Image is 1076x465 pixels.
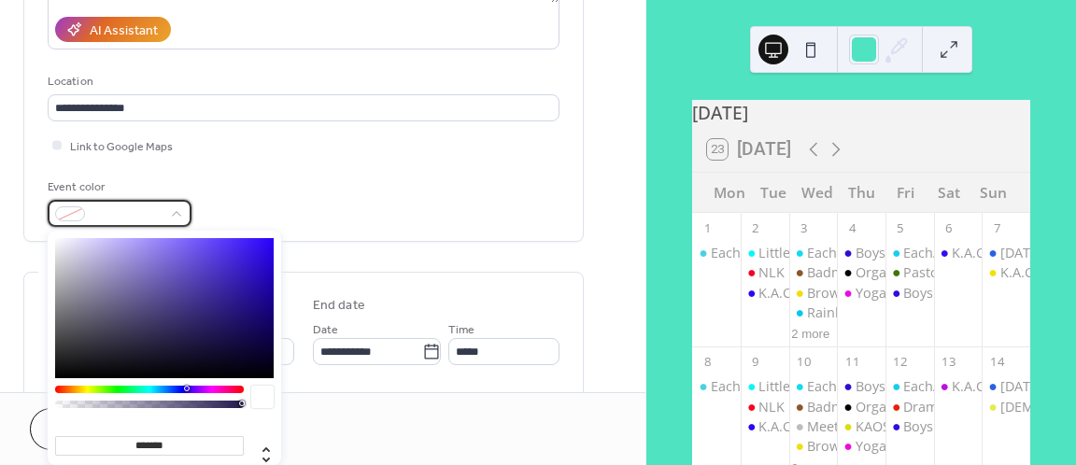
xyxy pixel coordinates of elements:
[789,303,838,322] div: Rainbows
[751,173,795,213] div: Tue
[885,417,934,436] div: Boys Brigade
[448,320,474,340] span: Time
[796,219,813,236] div: 3
[692,100,1030,127] div: [DATE]
[892,219,909,236] div: 5
[903,284,985,303] div: Boys Brigade
[758,417,868,436] div: K.A.O.S rehearsal
[699,219,715,236] div: 1
[934,377,983,396] div: K.A.O.S in the Kirk
[747,219,764,236] div: 2
[885,284,934,303] div: Boys Brigade
[741,377,789,396] div: Little Seeds
[758,398,874,416] div: NLK Drama Group
[982,377,1030,396] div: Sunday Service
[48,177,188,197] div: Event color
[692,244,741,262] div: EachA
[856,263,964,282] div: Organist Practice
[692,377,741,396] div: EachA
[971,173,1015,213] div: Sun
[55,17,171,42] button: AI Assistant
[903,377,941,396] div: EachA
[982,398,1030,416] div: Bible Tea
[758,263,874,282] div: NLK Drama Group
[941,354,957,371] div: 13
[941,219,957,236] div: 6
[884,173,927,213] div: Fri
[807,284,866,303] div: Brownies
[789,244,838,262] div: EachA
[741,284,789,303] div: K.A.O.S rehearsal
[789,377,838,396] div: EachA
[856,284,886,303] div: Yoga
[982,263,1030,282] div: K.A.O.S rehearsal
[313,296,365,316] div: End date
[927,173,971,213] div: Sat
[789,437,838,456] div: Brownies
[758,377,831,396] div: Little Seeds
[784,323,837,342] button: 2 more
[789,398,838,416] div: Badminton
[807,244,845,262] div: EachA
[982,244,1030,262] div: Sunday Service
[741,244,789,262] div: Little Seeds
[807,263,877,282] div: Badminton
[856,398,964,416] div: Organist Practice
[70,137,173,157] span: Link to Google Maps
[843,354,860,371] div: 11
[837,244,885,262] div: Boys Brigade Badminton
[840,173,884,213] div: Thu
[807,398,877,416] div: Badminton
[837,398,885,416] div: Organist Practice
[789,417,838,436] div: Meeting-MP
[313,320,338,340] span: Date
[856,417,954,436] div: KAOS rehearsal
[885,244,934,262] div: EachA
[885,398,934,416] div: Drama stage and hut set up
[707,173,751,213] div: Mon
[758,244,831,262] div: Little Seeds
[747,354,764,371] div: 9
[885,263,934,282] div: Pastoral Care Group Meeting
[807,303,869,322] div: Rainbows
[837,377,885,396] div: Boys Brigade Badminton
[843,219,860,236] div: 4
[90,21,158,41] div: AI Assistant
[892,354,909,371] div: 12
[807,417,884,436] div: Meeting-MP
[758,284,868,303] div: K.A.O.S rehearsal
[837,417,885,436] div: KAOS rehearsal
[30,408,145,450] button: Cancel
[711,377,749,396] div: EachA
[903,244,941,262] div: EachA
[795,173,839,213] div: Wed
[48,72,556,92] div: Location
[741,263,789,282] div: NLK Drama Group
[837,437,885,456] div: Yoga
[885,377,934,396] div: EachA
[856,377,1012,396] div: Boys Brigade Badminton
[807,437,866,456] div: Brownies
[807,377,845,396] div: EachA
[856,244,1012,262] div: Boys Brigade Badminton
[789,284,838,303] div: Brownies
[837,284,885,303] div: Yoga
[741,398,789,416] div: NLK Drama Group
[837,263,885,282] div: Organist Practice
[934,244,983,262] div: K.A.O.S rehearsal
[711,244,749,262] div: EachA
[856,437,886,456] div: Yoga
[952,244,1061,262] div: K.A.O.S rehearsal
[903,417,985,436] div: Boys Brigade
[988,354,1005,371] div: 14
[741,417,789,436] div: K.A.O.S rehearsal
[988,219,1005,236] div: 7
[789,263,838,282] div: Badminton
[699,354,715,371] div: 8
[796,354,813,371] div: 10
